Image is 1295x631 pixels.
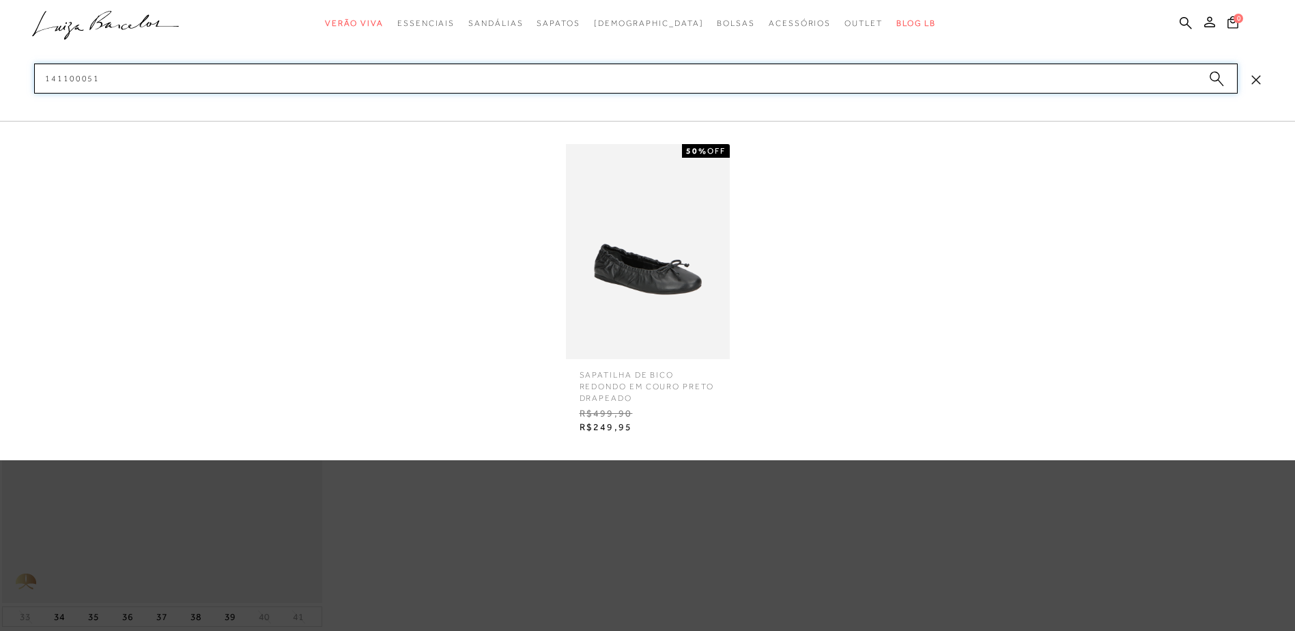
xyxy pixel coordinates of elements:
a: noSubCategoriesText [594,11,704,36]
span: Sapatos [537,18,580,28]
span: R$249,95 [569,417,726,438]
a: categoryNavScreenReaderText [325,11,384,36]
a: categoryNavScreenReaderText [397,11,455,36]
span: Verão Viva [325,18,384,28]
span: Acessórios [769,18,831,28]
span: 0 [1234,14,1243,23]
span: Essenciais [397,18,455,28]
a: BLOG LB [896,11,936,36]
input: Buscar. [34,64,1238,94]
a: categoryNavScreenReaderText [537,11,580,36]
span: R$499,90 [569,404,726,424]
a: categoryNavScreenReaderText [717,11,755,36]
a: categoryNavScreenReaderText [468,11,523,36]
a: SAPATILHA DE BICO REDONDO EM COURO PRETO DRAPEADO 50%OFF SAPATILHA DE BICO REDONDO EM COURO PRETO... [563,144,733,438]
span: Outlet [844,18,883,28]
img: SAPATILHA DE BICO REDONDO EM COURO PRETO DRAPEADO [566,144,730,359]
span: [DEMOGRAPHIC_DATA] [594,18,704,28]
span: SAPATILHA DE BICO REDONDO EM COURO PRETO DRAPEADO [569,359,726,404]
span: Bolsas [717,18,755,28]
span: BLOG LB [896,18,936,28]
a: categoryNavScreenReaderText [844,11,883,36]
a: categoryNavScreenReaderText [769,11,831,36]
button: 0 [1223,15,1242,33]
strong: 50% [686,146,707,156]
span: Sandálias [468,18,523,28]
span: OFF [707,146,726,156]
